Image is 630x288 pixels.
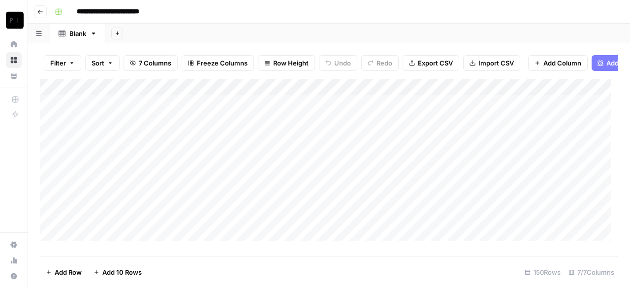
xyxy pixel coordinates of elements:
[50,58,66,68] span: Filter
[528,55,588,71] button: Add Column
[6,68,22,84] a: Your Data
[197,58,248,68] span: Freeze Columns
[6,52,22,68] a: Browse
[44,55,81,71] button: Filter
[6,237,22,253] a: Settings
[6,36,22,52] a: Home
[377,58,392,68] span: Redo
[478,58,514,68] span: Import CSV
[258,55,315,71] button: Row Height
[334,58,351,68] span: Undo
[521,264,565,280] div: 150 Rows
[88,264,148,280] button: Add 10 Rows
[69,29,86,38] div: Blank
[124,55,178,71] button: 7 Columns
[6,8,22,32] button: Workspace: Paragon Intel - Copyediting
[565,264,618,280] div: 7/7 Columns
[273,58,309,68] span: Row Height
[403,55,459,71] button: Export CSV
[6,268,22,284] button: Help + Support
[55,267,82,277] span: Add Row
[50,24,105,43] a: Blank
[85,55,120,71] button: Sort
[463,55,520,71] button: Import CSV
[418,58,453,68] span: Export CSV
[139,58,171,68] span: 7 Columns
[40,264,88,280] button: Add Row
[543,58,581,68] span: Add Column
[361,55,399,71] button: Redo
[182,55,254,71] button: Freeze Columns
[6,253,22,268] a: Usage
[319,55,357,71] button: Undo
[102,267,142,277] span: Add 10 Rows
[6,11,24,29] img: Paragon Intel - Copyediting Logo
[92,58,104,68] span: Sort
